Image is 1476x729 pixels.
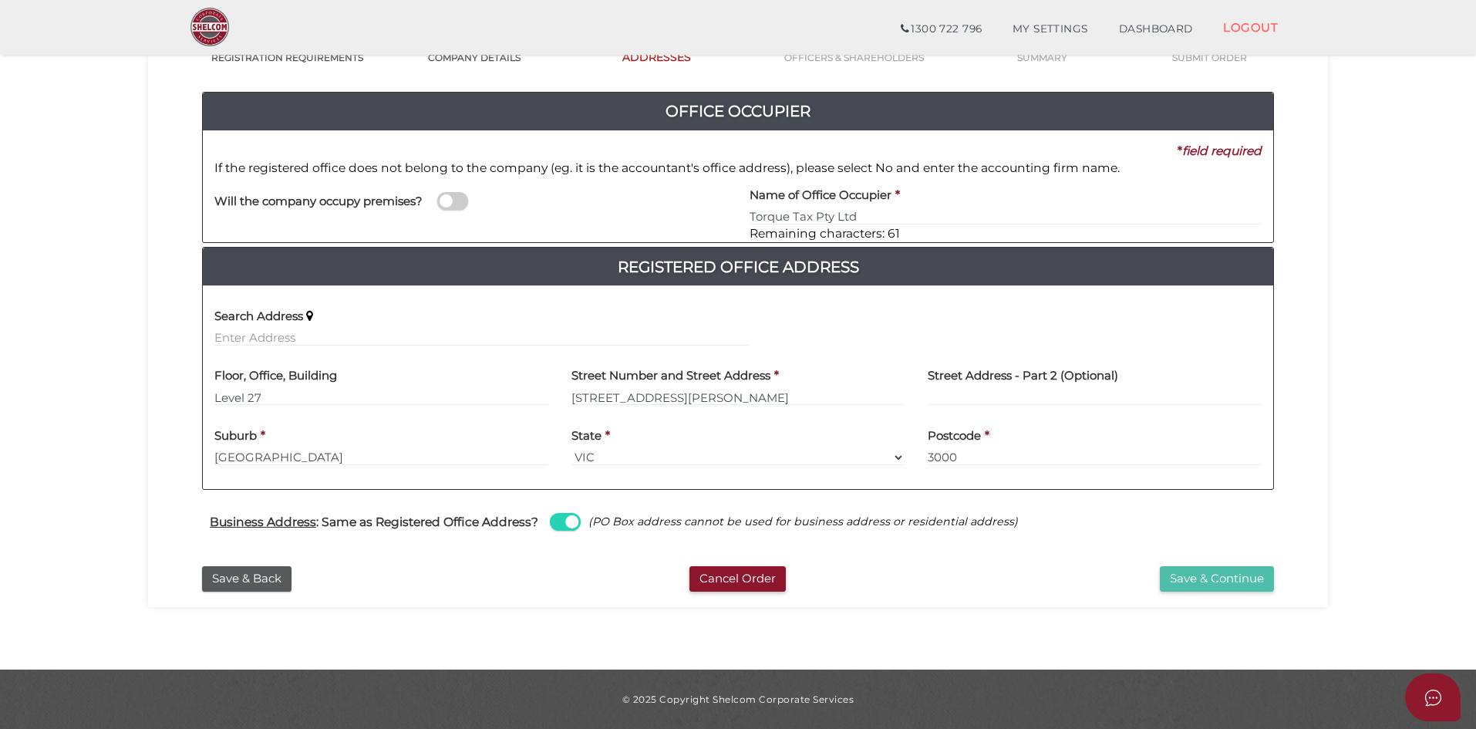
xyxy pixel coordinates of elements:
span: Remaining characters: 61 [750,226,900,241]
i: Keep typing in your address(including suburb) until it appears [306,310,313,322]
u: Business Address [210,515,316,529]
h4: Office Occupier [203,99,1273,123]
h4: Street Address - Part 2 (Optional) [928,370,1118,383]
input: Postcode must be exactly 4 digits [928,449,1262,466]
h4: : Same as Registered Office Address? [210,515,538,528]
input: Enter Address [571,389,905,406]
input: Enter Address [214,329,750,346]
i: field required [1182,143,1262,158]
h4: State [571,430,602,443]
button: Open asap [1405,673,1461,721]
button: Save & Back [202,566,291,592]
a: 1300 722 796 [885,14,997,45]
a: MY SETTINGS [997,14,1104,45]
h4: Suburb [214,430,257,443]
button: Save & Continue [1160,566,1274,592]
h4: Search Address [214,310,303,323]
h4: Street Number and Street Address [571,370,770,383]
p: If the registered office does not belong to the company (eg. it is the accountant's office addres... [214,160,1262,177]
h4: Will the company occupy premises? [214,195,423,208]
a: LOGOUT [1208,12,1293,43]
h4: Floor, Office, Building [214,370,337,383]
i: (PO Box address cannot be used for business address or residential address) [588,515,1018,528]
h4: Postcode [928,430,981,443]
button: Cancel Order [689,566,786,592]
div: © 2025 Copyright Shelcom Corporate Services [160,693,1316,706]
a: Registered Office Address [203,255,1273,279]
h4: Name of Office Occupier [750,189,891,202]
a: DASHBOARD [1104,14,1208,45]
